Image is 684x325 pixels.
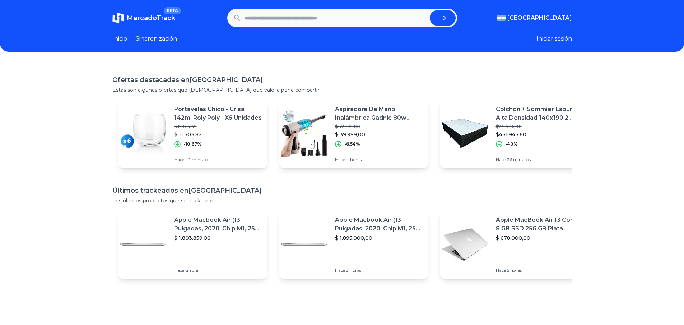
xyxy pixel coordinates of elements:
[185,267,198,273] font: un día
[136,35,177,43] a: Sincronización
[118,210,267,279] a: Imagen destacadaApple Macbook Air (13 Pulgadas, 2020, Chip M1, 256 Gb De Ssd, 8 Gb De Ram) - Plat...
[127,14,175,22] font: MercadoTrack
[112,187,189,194] font: Últimos trackeados en
[496,124,522,129] font: $719.906,00
[440,210,589,279] a: Imagen destacadaApple MacBook Air 13 Core I5 ​​8 GB SSD 256 GB Plata$ 678.000,00Hace 5 horas
[497,15,506,21] img: Argentina
[112,76,190,84] font: Ofertas destacadas en
[174,235,210,241] font: $ 1.803.859,06
[183,141,201,147] font: -10,67%
[112,35,127,43] a: Inicio
[496,216,583,232] font: Apple MacBook Air 13 Core I5 ​​8 GB SSD 256 GB Plata
[190,76,263,84] font: [GEOGRAPHIC_DATA]
[112,12,175,24] a: MercadoTrackBETA
[536,35,572,43] button: Iniciar sesión
[496,131,526,138] font: $431.943,60
[174,106,262,121] font: Portavelas Chico - Crisa 142ml Roly Poly - X6 Unidades
[118,109,168,159] img: Imagen destacada
[185,157,209,162] font: 42 minutos
[440,99,589,168] a: Imagen destacadaColchón + Sommier Espuma Alta Densidad 140x190 2 Plazas 1/2$719.906,00$431.943,60...
[497,14,572,22] button: [GEOGRAPHIC_DATA]
[112,87,321,93] font: Estas son algunas ofertas que [DEMOGRAPHIC_DATA] que vale la pena compartir.
[174,216,259,249] font: Apple Macbook Air (13 Pulgadas, 2020, Chip M1, 256 Gb De Ssd, 8 Gb De Ram) - Plata
[335,267,345,273] font: Hace
[335,106,411,130] font: Aspiradora De Mano Inalámbrica Gadnic 80w Multiuso Gris
[440,219,490,270] img: Imagen destacada
[505,141,518,147] font: -40%
[335,235,372,241] font: $ 1.895.000,00
[279,99,428,168] a: Imagen destacadaAspiradora De Mano Inalámbrica Gadnic 80w Multiuso Gris$ 42.799,00$ 39.999,00-6,5...
[496,157,506,162] font: Hace
[136,35,177,42] font: Sincronización
[112,197,216,204] font: Los últimos productos que se trackearon.
[174,131,202,138] font: $ 11.303,82
[167,8,178,13] font: BETA
[496,235,530,241] font: $ 678.000,00
[118,219,168,270] img: Imagen destacada
[440,109,490,159] img: Imagen destacada
[335,131,365,138] font: $ 39.999,00
[496,267,506,273] font: Hace
[335,216,420,249] font: Apple Macbook Air (13 Pulgadas, 2020, Chip M1, 256 Gb De Ssd, 8 Gb De Ram) - Plata
[536,35,572,42] font: Iniciar sesión
[346,267,361,273] font: 3 horas
[174,124,197,129] font: $ 12.654,49
[279,219,329,270] img: Imagen destacada
[507,14,572,21] font: [GEOGRAPHIC_DATA]
[174,157,184,162] font: Hace
[118,99,267,168] a: Imagen destacadaPortavelas Chico - Crisa 142ml Roly Poly - X6 Unidades$ 12.654,49$ 11.303,82-10,6...
[496,106,579,130] font: Colchón + Sommier Espuma Alta Densidad 140x190 2 Plazas 1/2
[279,210,428,279] a: Imagen destacadaApple Macbook Air (13 Pulgadas, 2020, Chip M1, 256 Gb De Ssd, 8 Gb De Ram) - Plat...
[279,109,329,159] img: Imagen destacada
[346,157,362,162] font: 4 horas
[335,157,345,162] font: Hace
[344,141,360,147] font: -6,54%
[335,124,360,129] font: $ 42.799,00
[174,267,184,273] font: Hace
[112,12,124,24] img: MercadoTrack
[507,267,522,273] font: 5 horas
[507,157,531,162] font: 26 minutos
[112,35,127,42] font: Inicio
[189,187,262,194] font: [GEOGRAPHIC_DATA]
